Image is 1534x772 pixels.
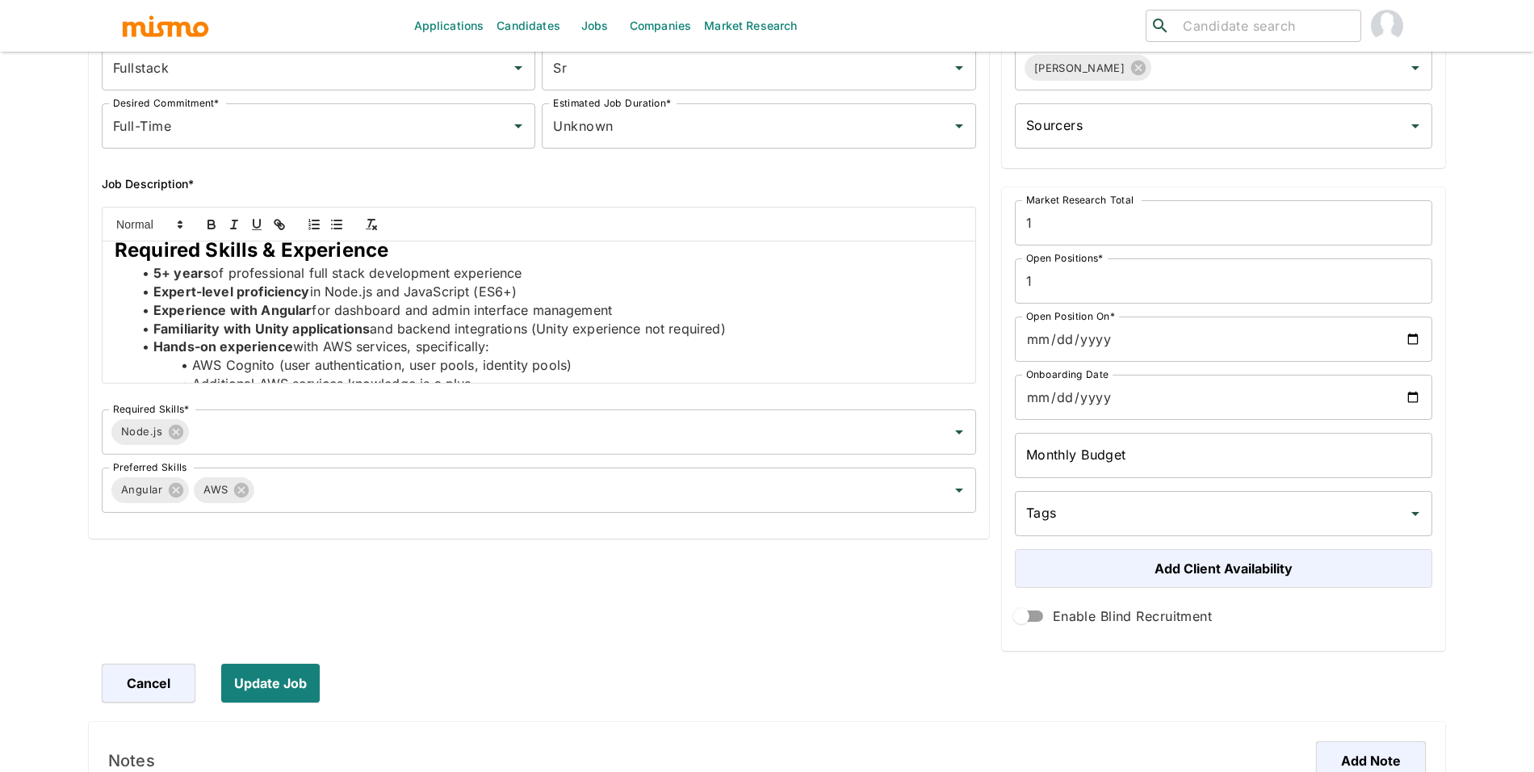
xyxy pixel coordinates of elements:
span: Required Skills & Experience [115,238,388,262]
label: Onboarding Date [1026,367,1109,381]
label: Desired Commitment* [113,96,220,110]
button: Open [507,115,530,137]
button: Cancel [102,664,195,703]
button: Open [1404,502,1427,525]
label: Preferred Skills [113,460,187,474]
span: AWS [194,480,237,499]
label: Estimated Job Duration* [553,96,671,110]
img: Maria Lujan Ciommo [1371,10,1403,42]
span: Enable Blind Recruitment [1053,605,1213,627]
label: Open Position On* [1026,309,1115,323]
span: [PERSON_NAME] [1025,59,1135,78]
h6: Job Description* [102,174,976,194]
button: Open [948,115,970,137]
button: Add Client Availability [1015,549,1432,588]
span: Angular [111,480,172,499]
button: Open [507,57,530,79]
span: Node.js [111,422,172,441]
div: Node.js [111,419,189,445]
button: Open [948,421,970,443]
button: Open [948,57,970,79]
button: Update Job [221,664,320,703]
div: [PERSON_NAME] [1025,55,1152,81]
label: Open Positions* [1026,251,1104,265]
input: Candidate search [1176,15,1354,37]
span: AWS Cognito (user authentication, user pools, identity pools) [192,357,572,373]
div: Angular [111,477,189,503]
span: of professional full stack development experience [211,265,522,281]
span: in Node.js and JavaScript (ES6+) [310,283,518,300]
strong: Familiarity with Unity applications [153,321,370,337]
strong: 5+ years [153,265,211,281]
span: with AWS services, specifically: [293,338,490,355]
label: Required Skills* [113,402,190,416]
strong: Expert-level proficiency [153,283,310,300]
label: Market Research Total [1026,193,1134,207]
img: logo [121,14,210,38]
strong: Experience with Angular [153,302,312,318]
span: and backend integrations (Unity experience not required) [370,321,725,337]
button: Open [1404,115,1427,137]
span: Additional AWS services knowledge is a plus [192,376,471,392]
button: Open [1404,57,1427,79]
div: AWS [194,477,254,503]
button: Open [948,479,970,501]
strong: Hands-on experience [153,338,293,355]
span: for dashboard and admin interface management [312,302,612,318]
